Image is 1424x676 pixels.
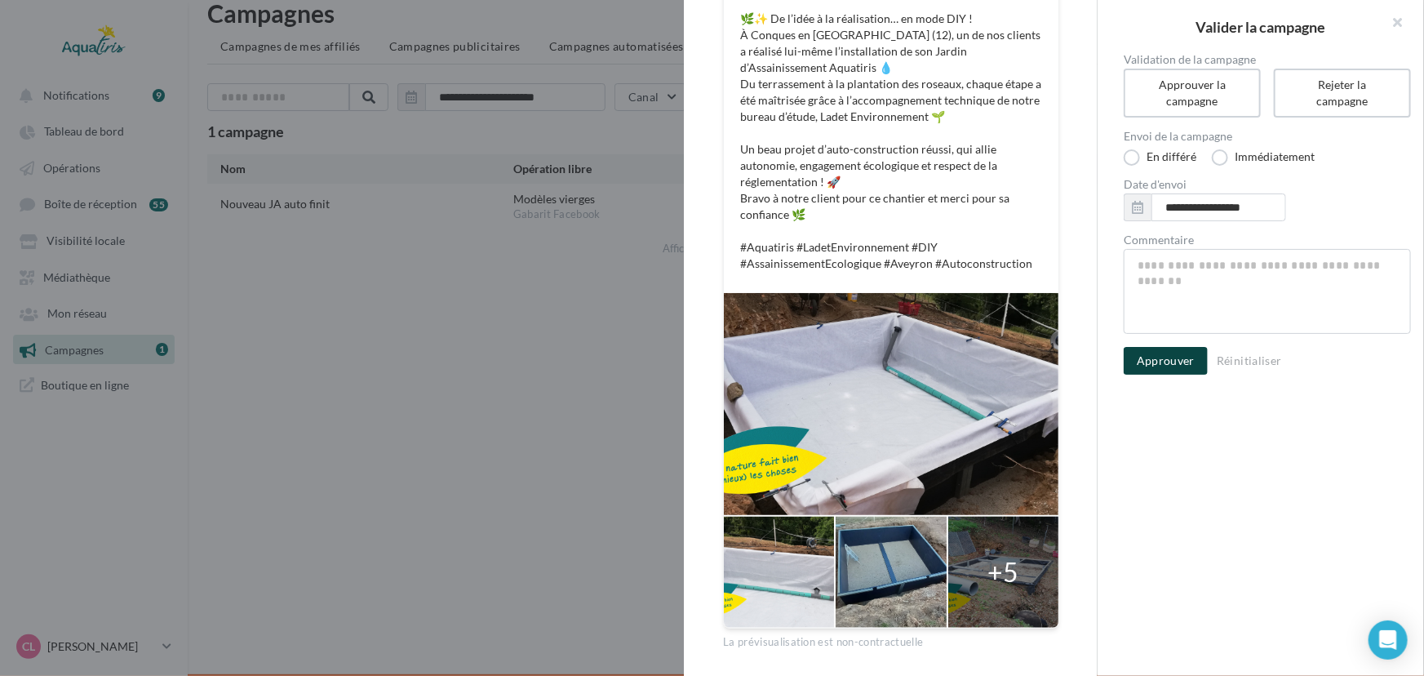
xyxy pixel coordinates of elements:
label: En différé [1124,149,1196,166]
label: Validation de la campagne [1124,54,1411,65]
button: Approuver [1124,347,1208,375]
label: Date d'envoi [1124,179,1411,190]
div: Rejeter la campagne [1293,77,1391,109]
div: Open Intercom Messenger [1369,620,1408,660]
h2: Valider la campagne [1124,20,1398,34]
div: Approuver la campagne [1143,77,1241,109]
label: Immédiatement [1212,149,1315,166]
div: +5 [987,554,1018,591]
label: Commentaire [1124,234,1411,246]
label: Envoi de la campagne [1124,131,1411,142]
button: Réinitialiser [1210,351,1289,371]
p: 🌿✨ De l’idée à la réalisation… en mode DIY ! À Conques en [GEOGRAPHIC_DATA] (12), un de nos clien... [740,11,1042,272]
div: La prévisualisation est non-contractuelle [723,629,1058,650]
